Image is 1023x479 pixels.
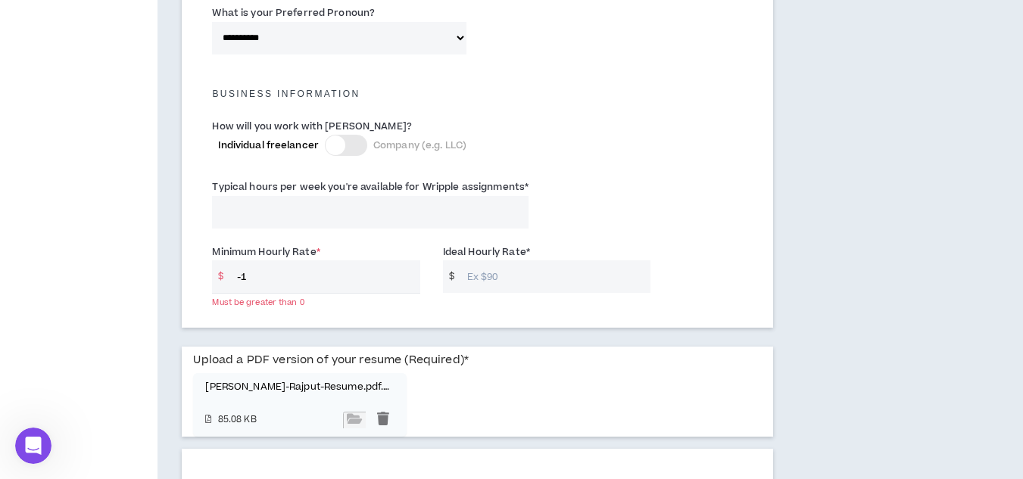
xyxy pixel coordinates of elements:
input: Ex $75 [229,260,420,293]
iframe: Intercom live chat [15,428,51,464]
label: Ideal Hourly Rate [443,240,530,264]
span: Company (e.g. LLC) [373,138,466,152]
label: Upload a PDF version of your resume (Required) [193,347,469,373]
p: [PERSON_NAME]-Rajput-Resume.pdf.pdf [205,381,395,393]
label: How will you work with [PERSON_NAME]? [212,114,411,138]
small: 85.08 KB [218,414,266,427]
label: What is your Preferred Pronoun? [212,1,375,25]
label: Typical hours per week you're available for Wripple assignments [212,175,529,199]
div: Must be greater than 0 [212,297,419,308]
input: Ex $90 [460,260,650,293]
span: $ [212,260,229,293]
label: Minimum Hourly Rate [212,240,320,264]
span: Individual freelancer [218,138,319,152]
h5: Business Information [201,89,753,99]
span: $ [443,260,460,293]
